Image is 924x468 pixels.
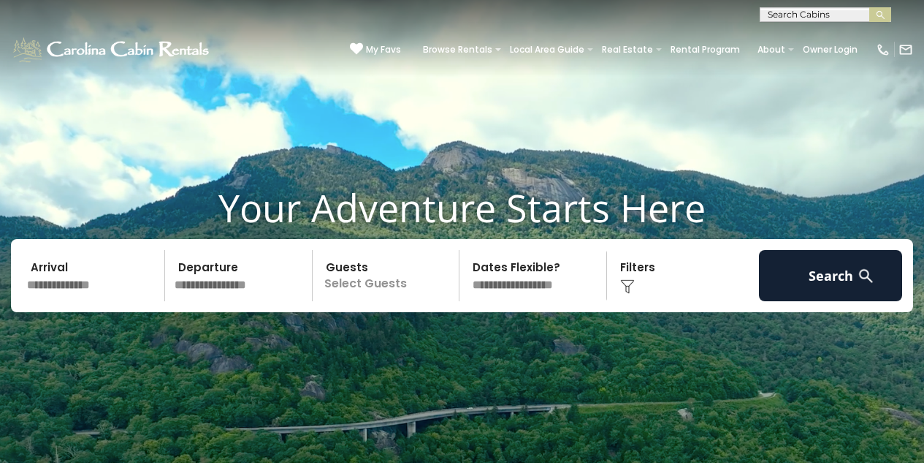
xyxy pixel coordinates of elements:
[857,267,875,285] img: search-regular-white.png
[503,39,592,60] a: Local Area Guide
[620,279,635,294] img: filter--v1.png
[663,39,747,60] a: Rental Program
[416,39,500,60] a: Browse Rentals
[795,39,865,60] a: Owner Login
[898,42,913,57] img: mail-regular-white.png
[350,42,401,57] a: My Favs
[11,35,213,64] img: White-1-1-2.png
[366,43,401,56] span: My Favs
[759,250,902,301] button: Search
[750,39,793,60] a: About
[317,250,459,301] p: Select Guests
[595,39,660,60] a: Real Estate
[876,42,890,57] img: phone-regular-white.png
[11,185,913,230] h1: Your Adventure Starts Here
